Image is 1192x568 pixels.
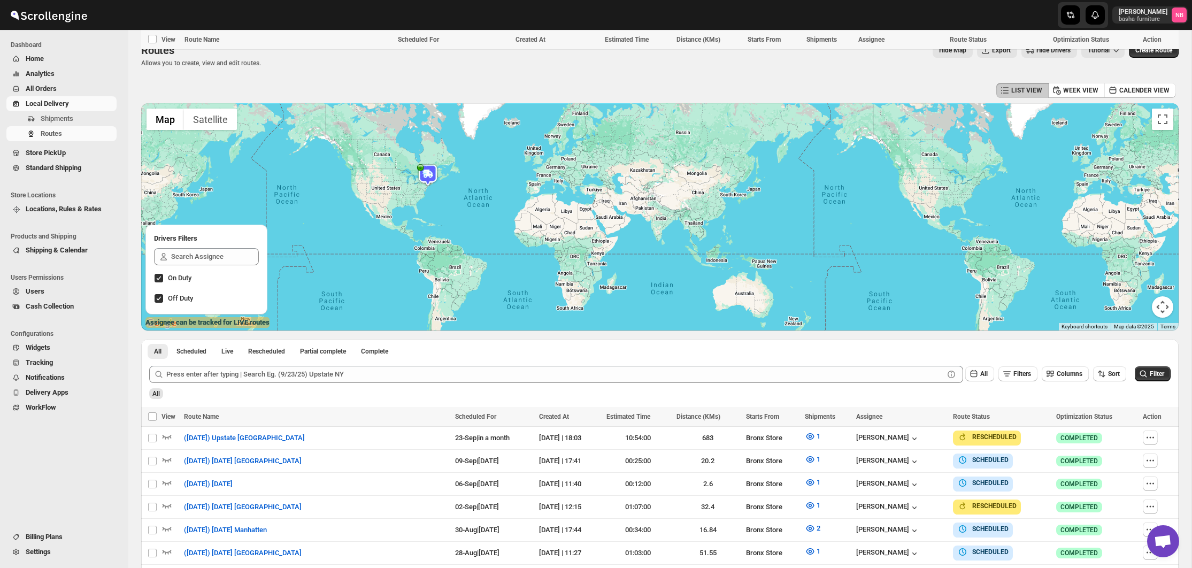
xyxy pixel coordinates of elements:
span: Columns [1057,370,1082,378]
span: Shipments [41,114,73,122]
div: 683 [676,433,740,443]
button: 2 [798,520,827,537]
button: Notifications [6,370,117,385]
button: Cash Collection [6,299,117,314]
span: Filter [1150,370,1164,378]
span: 1 [817,478,820,486]
button: SCHEDULED [957,547,1009,557]
button: Hide Drivers [1021,43,1077,58]
input: Press enter after typing | Search Eg. (9/23/25) Upstate NY [166,366,944,383]
div: [PERSON_NAME] [856,479,920,490]
span: Notifications [26,373,65,381]
b: SCHEDULED [972,479,1009,487]
div: [DATE] | 17:41 [539,456,600,466]
button: [PERSON_NAME] [856,548,920,559]
button: Keyboard shortcuts [1062,323,1108,331]
span: Assignee [858,36,885,43]
b: RESCHEDULED [972,502,1017,510]
button: [PERSON_NAME] [856,525,920,536]
a: Open this area in Google Maps (opens a new window) [144,317,179,331]
button: Filters [998,366,1037,381]
span: Distance (KMs) [676,36,720,43]
span: Shipments [805,413,835,420]
span: Off Duty [168,294,193,302]
button: Home [6,51,117,66]
button: Map camera controls [1152,296,1173,318]
span: COMPLETED [1060,549,1098,557]
span: COMPLETED [1060,457,1098,465]
span: Assignee [856,413,882,420]
button: Filter [1135,366,1171,381]
div: [DATE] | 12:15 [539,502,600,512]
span: Local Delivery [26,99,69,108]
button: All Orders [6,81,117,96]
span: Tracking [26,358,53,366]
span: 23-Sep | in a month [455,434,510,442]
button: Widgets [6,340,117,355]
div: Bronx Store [746,433,799,443]
span: ([DATE]) [DATE] [184,479,233,489]
span: Starts From [748,36,781,43]
div: [PERSON_NAME] [856,502,920,513]
span: Created At [516,36,545,43]
span: Settings [26,548,51,556]
span: Shipments [806,36,837,43]
button: 1 [798,428,827,445]
button: SCHEDULED [957,478,1009,488]
button: WorkFlow [6,400,117,415]
span: 2 [817,524,820,532]
button: Export [977,43,1017,58]
button: 1 [798,474,827,491]
button: Billing Plans [6,529,117,544]
button: Shipments [6,111,117,126]
span: Optimization Status [1053,36,1109,43]
span: Shipping & Calendar [26,246,88,254]
a: Open chat [1147,525,1179,557]
button: ([DATE]) [DATE] Manhatten [178,521,273,539]
span: ([DATE]) [DATE] [GEOGRAPHIC_DATA] [184,502,302,512]
span: WorkFlow [26,403,56,411]
div: 16.84 [676,525,740,535]
span: Users [26,287,44,295]
div: [DATE] | 17:44 [539,525,600,535]
span: View [162,36,175,43]
p: [PERSON_NAME] [1119,7,1167,16]
button: 1 [798,451,827,468]
button: SCHEDULED [957,455,1009,465]
span: COMPLETED [1060,503,1098,511]
span: Locations, Rules & Rates [26,205,102,213]
span: Store PickUp [26,149,66,157]
span: 28-Aug | [DATE] [455,549,499,557]
button: ([DATE]) [DATE] [GEOGRAPHIC_DATA] [178,452,308,470]
button: Analytics [6,66,117,81]
button: 1 [798,497,827,514]
span: On Duty [168,274,191,282]
span: Billing Plans [26,533,63,541]
span: Scheduled [176,347,206,356]
span: 1 [817,547,820,555]
div: Bronx Store [746,502,799,512]
label: Assignee can be tracked for LIVE routes [145,317,270,328]
button: [PERSON_NAME] [856,456,920,467]
span: Users Permissions [11,273,121,282]
button: Toggle fullscreen view [1152,109,1173,130]
span: 06-Sep | [DATE] [455,480,499,488]
span: ([DATE]) [DATE] [GEOGRAPHIC_DATA] [184,456,302,466]
span: Action [1143,36,1162,43]
button: Tracking [6,355,117,370]
span: Standard Shipping [26,164,81,172]
span: CALENDER VIEW [1119,86,1170,95]
div: 2.6 [676,479,740,489]
span: LIST VIEW [1011,86,1042,95]
button: Delivery Apps [6,385,117,400]
div: [DATE] | 11:40 [539,479,600,489]
span: Map data ©2025 [1114,324,1154,329]
span: Scheduled For [398,36,439,43]
button: Show street map [147,109,184,130]
b: SCHEDULED [972,525,1009,533]
div: 01:03:00 [606,548,670,558]
span: Created At [539,413,569,420]
button: All routes [148,344,168,359]
span: 09-Sep | [DATE] [455,457,499,465]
